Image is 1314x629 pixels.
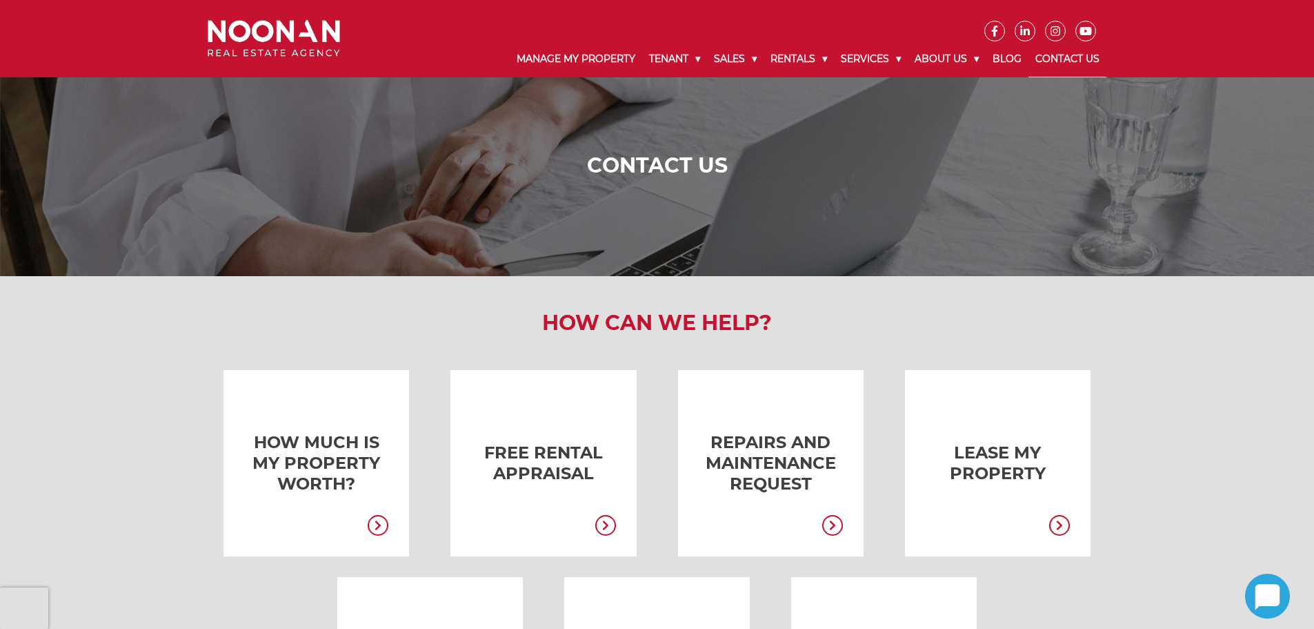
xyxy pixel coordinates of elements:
[208,20,340,57] img: Noonan Real Estate Agency
[642,41,707,77] a: Tenant
[197,311,1117,336] h2: How Can We Help?
[1028,41,1106,77] a: Contact Us
[986,41,1028,77] a: Blog
[764,41,834,77] a: Rentals
[510,41,642,77] a: Manage My Property
[908,41,986,77] a: About Us
[211,153,1103,178] h1: Contact Us
[707,41,764,77] a: Sales
[834,41,908,77] a: Services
